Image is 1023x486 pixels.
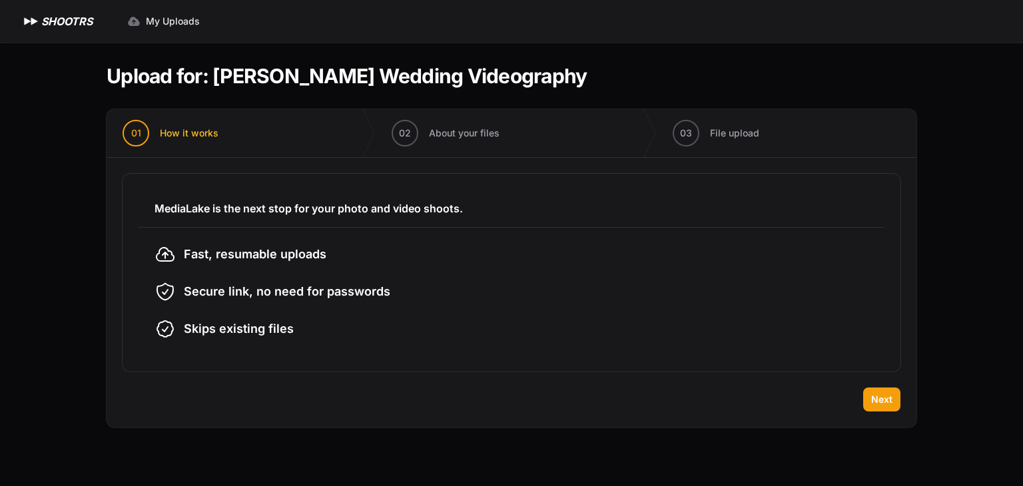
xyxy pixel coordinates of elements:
[657,109,775,157] button: 03 File upload
[146,15,200,28] span: My Uploads
[107,64,587,88] h1: Upload for: [PERSON_NAME] Wedding Videography
[131,126,141,140] span: 01
[863,387,900,411] button: Next
[21,13,93,29] a: SHOOTRS SHOOTRS
[21,13,41,29] img: SHOOTRS
[184,282,390,301] span: Secure link, no need for passwords
[41,13,93,29] h1: SHOOTRS
[160,126,218,140] span: How it works
[710,126,759,140] span: File upload
[155,200,868,216] h3: MediaLake is the next stop for your photo and video shoots.
[399,126,411,140] span: 02
[376,109,515,157] button: 02 About your files
[680,126,692,140] span: 03
[429,126,500,140] span: About your files
[107,109,234,157] button: 01 How it works
[871,393,892,406] span: Next
[119,9,208,33] a: My Uploads
[184,245,326,264] span: Fast, resumable uploads
[184,320,294,338] span: Skips existing files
